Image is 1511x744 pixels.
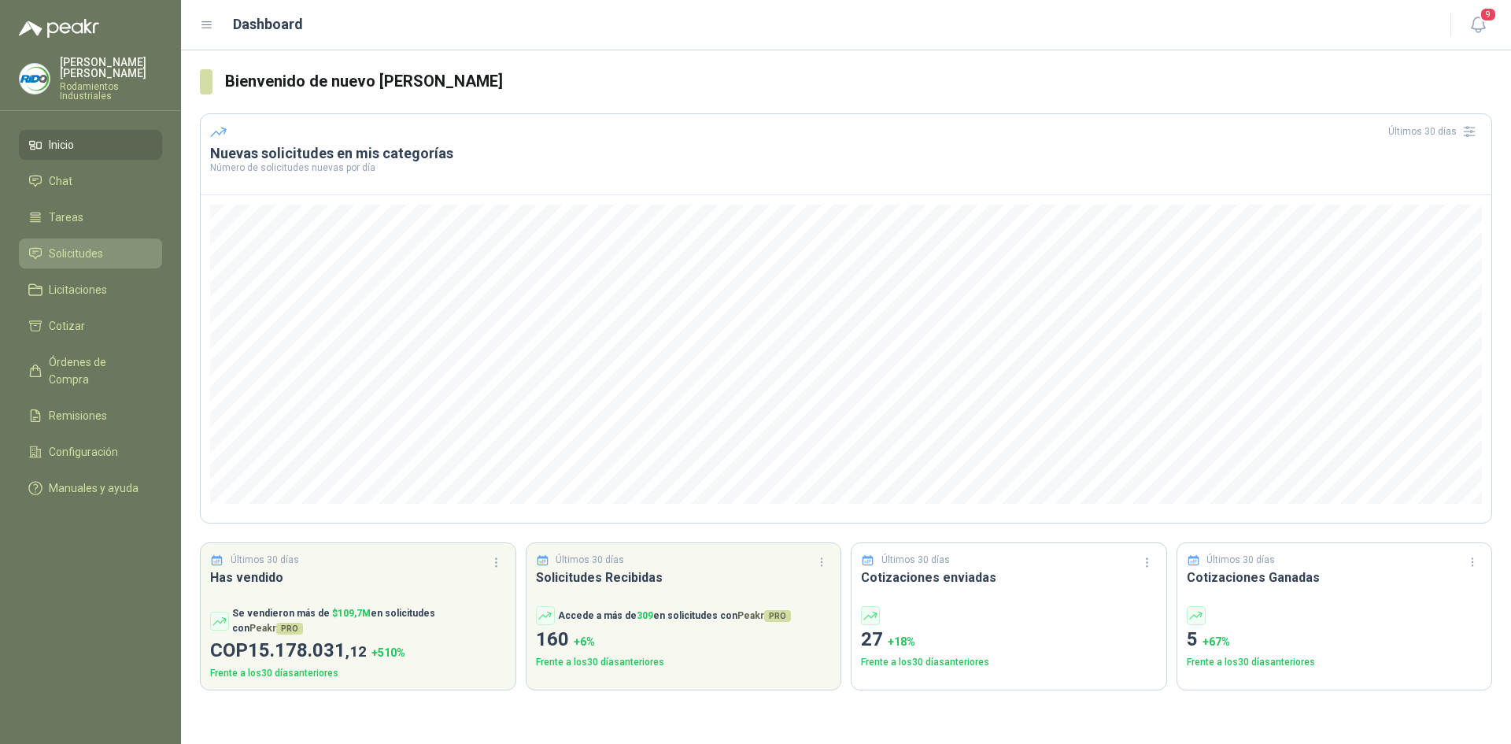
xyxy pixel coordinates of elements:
[888,635,915,648] span: + 18 %
[19,311,162,341] a: Cotizar
[861,655,1157,670] p: Frente a los 30 días anteriores
[19,202,162,232] a: Tareas
[1187,655,1483,670] p: Frente a los 30 días anteriores
[49,353,147,388] span: Órdenes de Compra
[558,609,791,624] p: Accede a más de en solicitudes con
[1480,7,1497,22] span: 9
[232,606,506,636] p: Se vendieron más de en solicitudes con
[210,568,506,587] h3: Has vendido
[210,666,506,681] p: Frente a los 30 días anteriores
[737,610,791,621] span: Peakr
[1187,568,1483,587] h3: Cotizaciones Ganadas
[345,642,367,661] span: ,12
[1388,119,1482,144] div: Últimos 30 días
[49,209,83,226] span: Tareas
[1464,11,1492,39] button: 9
[19,347,162,394] a: Órdenes de Compra
[49,281,107,298] span: Licitaciones
[210,163,1482,172] p: Número de solicitudes nuevas por día
[19,19,99,38] img: Logo peakr
[861,568,1157,587] h3: Cotizaciones enviadas
[332,608,371,619] span: $ 109,7M
[19,473,162,503] a: Manuales y ayuda
[536,568,832,587] h3: Solicitudes Recibidas
[49,317,85,335] span: Cotizar
[19,437,162,467] a: Configuración
[861,625,1157,655] p: 27
[536,625,832,655] p: 160
[233,13,303,35] h1: Dashboard
[556,553,624,568] p: Últimos 30 días
[60,57,162,79] p: [PERSON_NAME] [PERSON_NAME]
[574,635,595,648] span: + 6 %
[276,623,303,635] span: PRO
[49,407,107,424] span: Remisiones
[49,245,103,262] span: Solicitudes
[637,610,653,621] span: 309
[19,166,162,196] a: Chat
[1206,553,1275,568] p: Últimos 30 días
[249,623,303,634] span: Peakr
[49,172,72,190] span: Chat
[19,275,162,305] a: Licitaciones
[1203,635,1230,648] span: + 67 %
[1187,625,1483,655] p: 5
[881,553,950,568] p: Últimos 30 días
[248,639,367,661] span: 15.178.031
[371,646,405,659] span: + 510 %
[49,443,118,461] span: Configuración
[210,144,1482,163] h3: Nuevas solicitudes en mis categorías
[19,130,162,160] a: Inicio
[225,69,1492,94] h3: Bienvenido de nuevo [PERSON_NAME]
[536,655,832,670] p: Frente a los 30 días anteriores
[764,610,791,622] span: PRO
[60,82,162,101] p: Rodamientos Industriales
[49,136,74,154] span: Inicio
[19,239,162,268] a: Solicitudes
[231,553,299,568] p: Últimos 30 días
[49,479,139,497] span: Manuales y ayuda
[19,401,162,431] a: Remisiones
[20,64,50,94] img: Company Logo
[210,636,506,666] p: COP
